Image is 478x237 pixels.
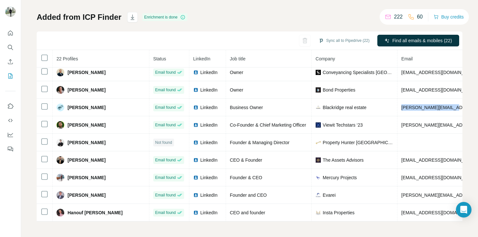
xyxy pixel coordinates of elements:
[57,104,64,111] img: Avatar
[57,86,64,94] img: Avatar
[193,210,198,215] img: LinkedIn logo
[57,139,64,146] img: Avatar
[5,6,16,17] img: Avatar
[323,174,357,181] span: Mercury Projects
[200,104,218,111] span: LinkedIn
[155,192,176,198] span: Email found
[230,122,306,128] span: Co-Founder & Chief Marketing Officer
[323,87,355,93] span: Bond Properties
[155,210,176,216] span: Email found
[323,104,367,111] span: Blackridge real estate
[200,192,218,198] span: LinkedIn
[68,174,106,181] span: [PERSON_NAME]
[5,70,16,82] button: My lists
[193,70,198,75] img: LinkedIn logo
[316,87,321,93] img: company-logo
[68,209,123,216] span: Hanouf [PERSON_NAME]
[323,122,363,128] span: Viewit Techstars ‘23
[193,157,198,163] img: LinkedIn logo
[155,87,176,93] span: Email found
[316,105,321,110] img: company-logo
[37,12,121,22] h1: Added from ICP Finder
[200,209,218,216] span: LinkedIn
[323,157,364,163] span: The Assets Advisors
[316,157,321,163] img: company-logo
[193,122,198,128] img: LinkedIn logo
[200,69,218,76] span: LinkedIn
[155,175,176,181] span: Email found
[68,87,106,93] span: [PERSON_NAME]
[314,36,374,45] button: Sync all to Pipedrive (22)
[155,105,176,110] span: Email found
[57,156,64,164] img: Avatar
[323,192,336,198] span: Evarei
[153,56,166,61] span: Status
[68,69,106,76] span: [PERSON_NAME]
[200,157,218,163] span: LinkedIn
[68,139,106,146] span: [PERSON_NAME]
[193,56,210,61] span: LinkedIn
[193,175,198,180] img: LinkedIn logo
[456,202,472,218] div: Open Intercom Messenger
[434,12,464,21] button: Buy credits
[323,209,355,216] span: Insta Properties
[57,56,78,61] span: 22 Profiles
[230,56,245,61] span: Job title
[193,105,198,110] img: LinkedIn logo
[230,210,265,215] span: CEO and founder
[57,174,64,181] img: Avatar
[68,157,106,163] span: [PERSON_NAME]
[155,69,176,75] span: Email found
[316,56,335,61] span: Company
[155,140,172,145] span: Not found
[5,143,16,155] button: Feedback
[155,157,176,163] span: Email found
[5,129,16,141] button: Dashboard
[57,121,64,129] img: Avatar
[68,192,106,198] span: [PERSON_NAME]
[200,87,218,93] span: LinkedIn
[200,139,218,146] span: LinkedIn
[316,140,321,145] img: company-logo
[5,42,16,53] button: Search
[316,122,321,128] img: company-logo
[316,70,321,75] img: company-logo
[5,27,16,39] button: Quick start
[377,35,459,46] button: Find all emails & mobiles (22)
[392,37,452,44] span: Find all emails & mobiles (22)
[230,105,263,110] span: Business Owner
[5,115,16,126] button: Use Surfe API
[316,175,321,180] img: company-logo
[323,139,393,146] span: Property Hunter [GEOGRAPHIC_DATA]
[316,193,321,198] img: company-logo
[57,209,64,217] img: Avatar
[401,56,413,61] span: Email
[230,140,290,145] span: Founder & Managing Director
[230,157,262,163] span: CEO & Founder
[417,13,423,21] p: 60
[155,122,176,128] span: Email found
[193,193,198,198] img: LinkedIn logo
[230,175,262,180] span: Founder & CEO
[316,210,321,215] img: company-logo
[230,70,243,75] span: Owner
[57,69,64,76] img: Avatar
[323,69,393,76] span: Conveyancing Specialists [GEOGRAPHIC_DATA]
[230,193,267,198] span: Founder and CEO
[394,13,403,21] p: 222
[230,87,243,93] span: Owner
[68,104,106,111] span: [PERSON_NAME]
[5,56,16,68] button: Enrich CSV
[193,87,198,93] img: LinkedIn logo
[68,122,106,128] span: [PERSON_NAME]
[200,174,218,181] span: LinkedIn
[5,100,16,112] button: Use Surfe on LinkedIn
[57,191,64,199] img: Avatar
[200,122,218,128] span: LinkedIn
[142,13,187,21] div: Enrichment is done
[193,140,198,145] img: LinkedIn logo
